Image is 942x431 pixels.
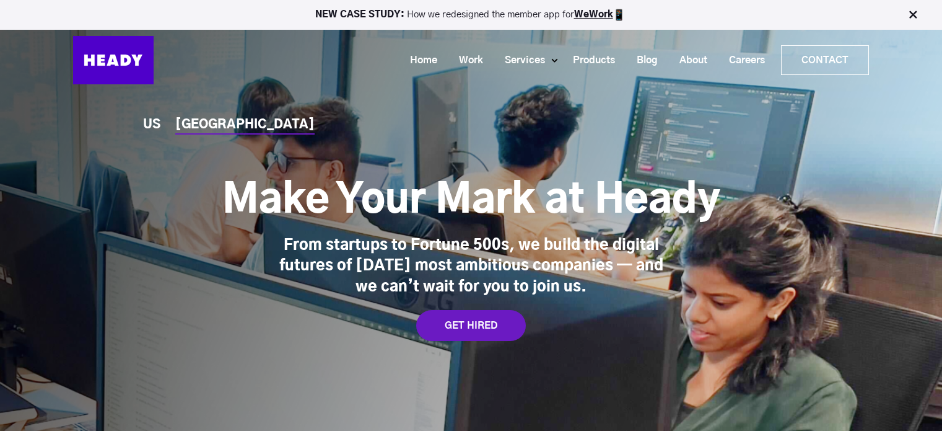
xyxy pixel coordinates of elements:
a: US [143,118,160,131]
a: Products [557,49,621,72]
div: Navigation Menu [166,45,869,75]
a: [GEOGRAPHIC_DATA] [175,118,315,131]
p: How we redesigned the member app for [6,9,936,21]
img: Heady_Logo_Web-01 (1) [73,36,154,84]
a: About [664,49,713,72]
img: Close Bar [907,9,919,21]
a: GET HIRED [416,310,526,341]
h1: Make Your Mark at Heady [222,176,720,226]
a: Work [443,49,489,72]
a: Services [489,49,551,72]
a: Careers [713,49,771,72]
strong: NEW CASE STUDY: [315,10,407,19]
a: Contact [782,46,868,74]
a: WeWork [574,10,613,19]
a: Blog [621,49,664,72]
a: Home [395,49,443,72]
img: app emoji [613,9,626,21]
div: From startups to Fortune 500s, we build the digital futures of [DATE] most ambitious companies — ... [279,236,663,298]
